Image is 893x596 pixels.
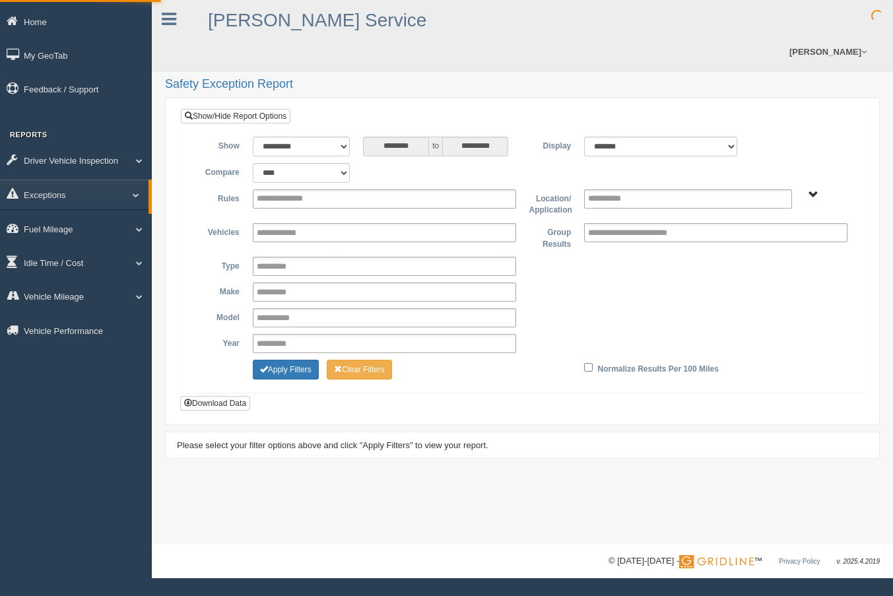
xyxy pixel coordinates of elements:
[191,137,246,152] label: Show
[429,137,442,156] span: to
[191,257,246,273] label: Type
[180,396,250,411] button: Download Data
[253,360,319,380] button: Change Filter Options
[523,223,578,250] label: Group Results
[191,334,246,350] label: Year
[597,360,718,376] label: Normalize Results Per 100 Miles
[779,558,820,565] a: Privacy Policy
[679,555,754,568] img: Gridline
[24,213,149,237] a: Critical Engine Events
[191,189,246,205] label: Rules
[177,440,488,450] span: Please select your filter options above and click "Apply Filters" to view your report.
[327,360,392,380] button: Change Filter Options
[191,308,246,324] label: Model
[191,282,246,298] label: Make
[208,10,426,30] a: [PERSON_NAME] Service
[523,189,578,216] label: Location/ Application
[191,223,246,239] label: Vehicles
[191,163,246,179] label: Compare
[837,558,880,565] span: v. 2025.4.2019
[609,554,880,568] div: © [DATE]-[DATE] - ™
[523,137,578,152] label: Display
[783,33,873,71] a: [PERSON_NAME]
[181,109,290,123] a: Show/Hide Report Options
